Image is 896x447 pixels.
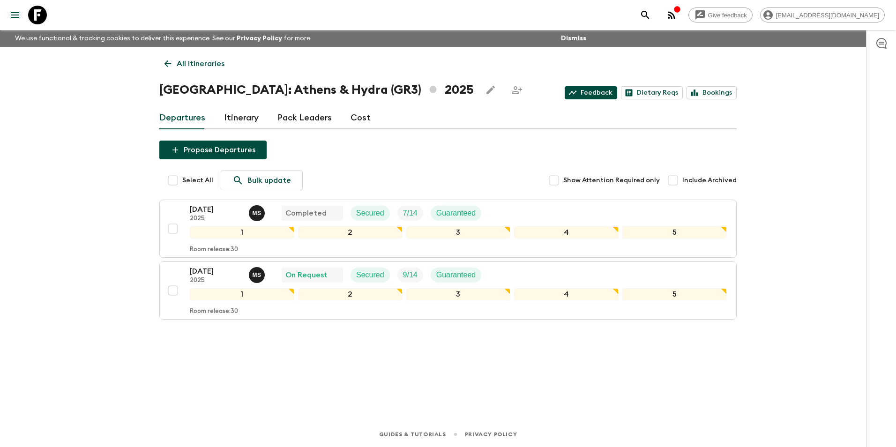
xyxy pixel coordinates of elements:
p: Secured [356,269,384,281]
a: Feedback [565,86,617,99]
div: 3 [406,288,511,300]
div: 1 [190,226,294,238]
button: menu [6,6,24,24]
div: 5 [622,226,727,238]
div: 5 [622,288,727,300]
a: Privacy Policy [465,429,517,440]
div: Secured [351,206,390,221]
a: Give feedback [688,7,753,22]
div: 4 [514,226,619,238]
div: Secured [351,268,390,283]
a: Departures [159,107,205,129]
p: [DATE] [190,204,241,215]
p: Bulk update [247,175,291,186]
a: Bookings [687,86,737,99]
span: Select All [182,176,213,185]
button: Propose Departures [159,141,267,159]
p: Guaranteed [436,269,476,281]
p: Room release: 30 [190,246,238,253]
button: [DATE]2025Magda SotiriadisOn RequestSecuredTrip FillGuaranteed12345Room release:30 [159,261,737,320]
div: 3 [406,226,511,238]
a: Dietary Reqs [621,86,683,99]
a: Cost [351,107,371,129]
div: 2 [298,288,403,300]
button: Edit this itinerary [481,81,500,99]
button: Dismiss [559,32,589,45]
span: Give feedback [703,12,752,19]
p: We use functional & tracking cookies to deliver this experience. See our for more. [11,30,315,47]
button: [DATE]2025Magda SotiriadisCompletedSecuredTrip FillGuaranteed12345Room release:30 [159,200,737,258]
p: 2025 [190,277,241,284]
span: [EMAIL_ADDRESS][DOMAIN_NAME] [771,12,884,19]
p: All itineraries [177,58,224,69]
span: Magda Sotiriadis [249,208,267,216]
p: On Request [285,269,328,281]
a: All itineraries [159,54,230,73]
span: Magda Sotiriadis [249,270,267,277]
button: search adventures [636,6,655,24]
a: Pack Leaders [277,107,332,129]
p: Secured [356,208,384,219]
p: Guaranteed [436,208,476,219]
p: 2025 [190,215,241,223]
div: [EMAIL_ADDRESS][DOMAIN_NAME] [760,7,885,22]
div: 4 [514,288,619,300]
a: Itinerary [224,107,259,129]
button: MS [249,267,267,283]
p: 7 / 14 [403,208,418,219]
a: Bulk update [221,171,303,190]
p: M S [252,271,261,279]
div: Trip Fill [397,206,423,221]
p: Completed [285,208,327,219]
span: Share this itinerary [508,81,526,99]
h1: [GEOGRAPHIC_DATA]: Athens & Hydra (GR3) 2025 [159,81,474,99]
div: 1 [190,288,294,300]
div: 2 [298,226,403,238]
p: Room release: 30 [190,308,238,315]
p: 9 / 14 [403,269,418,281]
span: Show Attention Required only [563,176,660,185]
span: Include Archived [682,176,737,185]
a: Guides & Tutorials [379,429,446,440]
a: Privacy Policy [237,35,282,42]
p: [DATE] [190,266,241,277]
div: Trip Fill [397,268,423,283]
